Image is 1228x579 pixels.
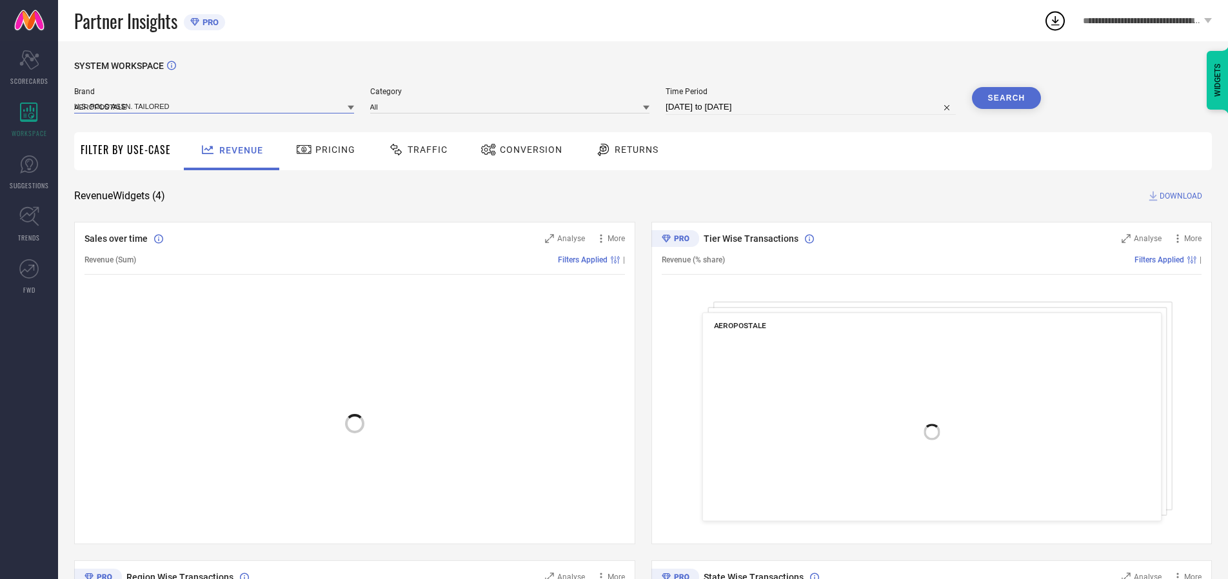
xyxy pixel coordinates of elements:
span: DOWNLOAD [1160,190,1202,202]
span: Revenue (Sum) [84,255,136,264]
span: Filters Applied [1134,255,1184,264]
span: More [1184,234,1202,243]
div: Premium [651,230,699,250]
svg: Zoom [545,234,554,243]
span: | [623,255,625,264]
input: Select time period [666,99,956,115]
span: Conversion [500,144,562,155]
div: Open download list [1044,9,1067,32]
span: Analyse [1134,234,1162,243]
span: SUGGESTIONS [10,181,49,190]
span: Traffic [408,144,448,155]
span: Time Period [666,87,956,96]
span: SCORECARDS [10,76,48,86]
button: Search [972,87,1042,109]
span: Revenue [219,145,263,155]
span: Sales over time [84,233,148,244]
span: Pricing [315,144,355,155]
span: TRENDS [18,233,40,242]
span: Brand [74,87,354,96]
span: WORKSPACE [12,128,47,138]
span: Filter By Use-Case [81,142,171,157]
span: Filters Applied [558,255,608,264]
span: Revenue Widgets ( 4 ) [74,190,165,202]
span: More [608,234,625,243]
span: SYSTEM WORKSPACE [74,61,164,71]
span: Returns [615,144,659,155]
span: Partner Insights [74,8,177,34]
span: Analyse [557,234,585,243]
span: PRO [199,17,219,27]
span: Revenue (% share) [662,255,725,264]
svg: Zoom [1122,234,1131,243]
span: | [1200,255,1202,264]
span: FWD [23,285,35,295]
span: Tier Wise Transactions [704,233,798,244]
span: Category [370,87,650,96]
span: AEROPOSTALE [713,321,766,330]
